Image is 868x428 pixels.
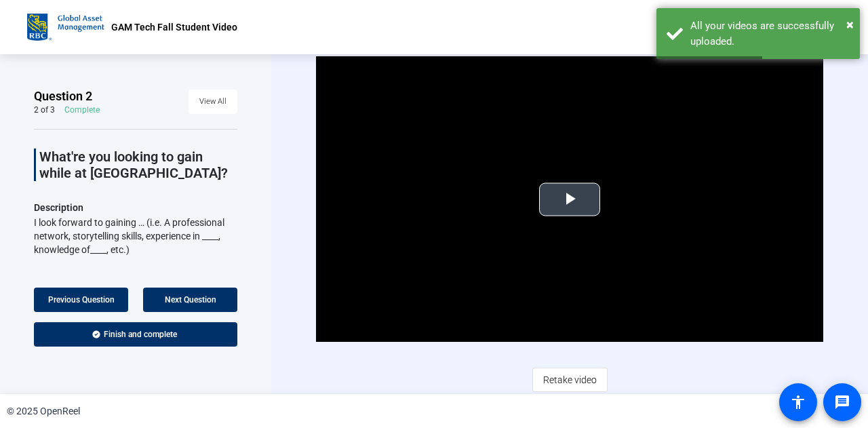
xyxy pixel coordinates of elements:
[690,18,850,49] div: All your videos are successfully uploaded.
[199,92,226,112] span: View All
[34,104,55,115] div: 2 of 3
[104,329,177,340] span: Finish and complete
[34,216,237,256] div: I look forward to gaining … (i.e. A professional network, storytelling skills, experience in ____...
[34,288,128,312] button: Previous Question
[7,404,80,419] div: © 2025 OpenReel
[790,394,806,410] mat-icon: accessibility
[316,56,823,342] div: Video Player
[543,367,597,393] span: Retake video
[539,182,600,216] button: Play Video
[34,199,237,216] p: Description
[834,394,850,410] mat-icon: message
[189,90,237,114] button: View All
[34,88,92,104] span: Question 2
[165,295,216,305] span: Next Question
[111,19,237,35] p: GAM Tech Fall Student Video
[846,16,854,33] span: ×
[34,322,237,347] button: Finish and complete
[27,14,104,41] img: OpenReel logo
[39,149,237,181] p: What're you looking to gain while at [GEOGRAPHIC_DATA]?
[64,104,100,115] div: Complete
[846,14,854,35] button: Close
[143,288,237,312] button: Next Question
[48,295,115,305] span: Previous Question
[532,368,608,392] button: Retake video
